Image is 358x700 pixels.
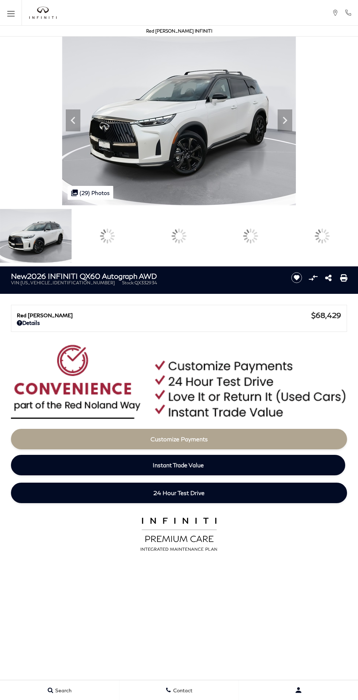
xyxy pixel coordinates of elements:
[289,272,305,284] button: Save vehicle
[68,186,113,200] div: (29) Photos
[11,557,347,673] iframe: YouTube video player
[122,280,134,285] span: Stock:
[171,687,193,693] span: Contact
[11,272,281,280] h1: 2026 INFINITI QX60 Autograph AWD
[17,312,311,318] span: Red [PERSON_NAME]
[11,483,347,503] a: 24 Hour Test Drive
[29,7,57,19] img: INFINITI
[325,273,332,282] a: Share this New 2026 INFINITI QX60 Autograph AWD
[20,280,115,285] span: [US_VEHICLE_IDENTIFICATION_NUMBER]
[308,272,319,283] button: Compare vehicle
[153,461,204,468] span: Instant Trade Value
[62,30,296,205] img: New 2026 2T RAD WHT INFINITI Autograph AWD image 1
[11,455,345,475] a: Instant Trade Value
[11,280,20,285] span: VIN:
[311,311,341,319] span: $68,429
[153,489,205,496] span: 24 Hour Test Drive
[11,272,27,280] strong: New
[146,28,212,34] a: Red [PERSON_NAME] INFINITI
[11,429,347,449] a: Customize Payments
[239,681,358,699] button: user-profile-menu
[134,515,224,552] img: infinitipremiumcare.png
[53,687,72,693] span: Search
[17,311,341,319] a: Red [PERSON_NAME] $68,429
[29,7,57,19] a: infiniti
[340,273,347,282] a: Print this New 2026 INFINITI QX60 Autograph AWD
[134,280,157,285] span: QX332934
[151,435,208,442] span: Customize Payments
[17,319,341,326] a: Details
